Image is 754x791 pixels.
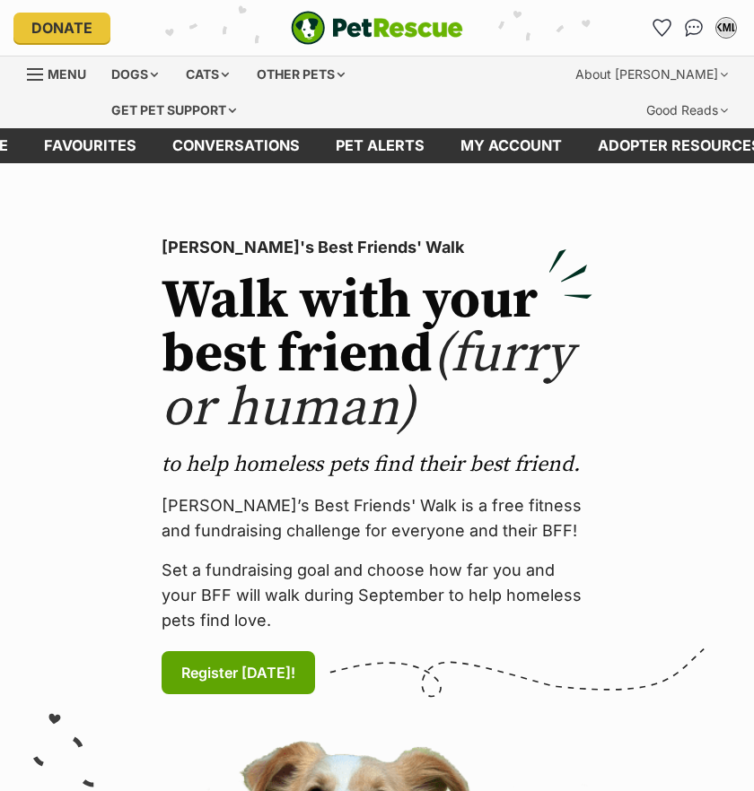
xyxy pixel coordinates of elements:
a: Conversations [679,13,708,42]
a: Pet alerts [318,128,443,163]
div: Good Reads [634,92,741,128]
button: My account [712,13,741,42]
div: Get pet support [99,92,249,128]
span: Register [DATE]! [181,662,295,683]
div: About [PERSON_NAME] [563,56,741,92]
ul: Account quick links [647,13,741,42]
div: Cats [173,56,241,92]
h2: Walk with your best friend [162,274,592,436]
span: Menu [48,66,86,82]
p: Set a fundraising goal and choose how far you and your BFF will walk during September to help hom... [162,558,592,633]
a: My account [443,128,580,163]
a: Donate [13,13,110,43]
p: [PERSON_NAME]'s Best Friends' Walk [162,235,592,260]
a: Menu [27,56,99,89]
span: (furry or human) [162,321,574,442]
img: logo-e224e6f780fb5917bec1dbf3a21bbac754714ae5b6737aabdf751b685950b380.svg [291,11,463,45]
div: Dogs [99,56,171,92]
div: Other pets [244,56,357,92]
a: conversations [154,128,318,163]
a: Favourites [26,128,154,163]
div: KML [717,19,735,37]
a: PetRescue [291,11,463,45]
a: Register [DATE]! [162,651,315,694]
p: [PERSON_NAME]’s Best Friends' Walk is a free fitness and fundraising challenge for everyone and t... [162,493,592,543]
img: chat-41dd97257d64d25036548639549fe6c8038ab92f7586957e7f3b1b290dea8141.svg [685,19,704,37]
a: Favourites [647,13,676,42]
p: to help homeless pets find their best friend. [162,450,592,479]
